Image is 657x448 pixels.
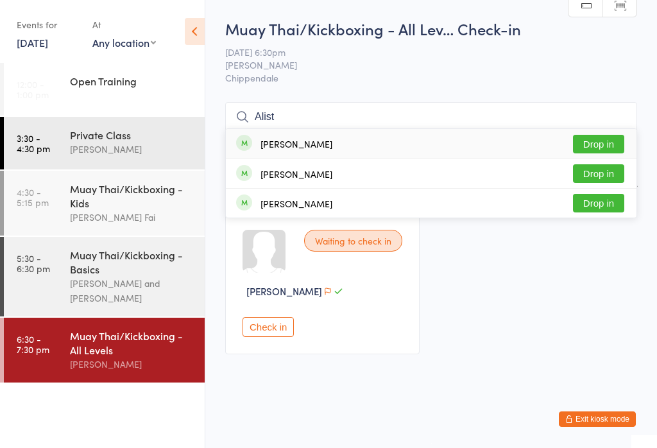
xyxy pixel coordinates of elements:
div: Waiting to check in [304,230,402,252]
span: [PERSON_NAME] [246,284,322,298]
div: Open Training [70,74,194,88]
button: Exit kiosk mode [559,411,636,427]
time: 3:30 - 4:30 pm [17,133,50,153]
div: [PERSON_NAME] and [PERSON_NAME] [70,276,194,306]
a: 3:30 -4:30 pmPrivate Class[PERSON_NAME] [4,117,205,169]
a: 4:30 -5:15 pmMuay Thai/Kickboxing - Kids[PERSON_NAME] Fai [4,171,205,236]
div: [PERSON_NAME] [70,142,194,157]
div: [PERSON_NAME] [260,169,332,179]
div: [PERSON_NAME] [70,357,194,372]
a: 6:30 -7:30 pmMuay Thai/Kickboxing - All Levels[PERSON_NAME] [4,318,205,383]
button: Drop in [573,164,624,183]
div: [PERSON_NAME] [260,139,332,149]
div: Muay Thai/Kickboxing - All Levels [70,329,194,357]
div: Private Class [70,128,194,142]
a: 12:00 -1:00 pmOpen Training [4,63,205,116]
div: At [92,14,156,35]
h2: Muay Thai/Kickboxing - All Lev… Check-in [225,18,637,39]
button: Check in [243,317,294,337]
time: 6:30 - 7:30 pm [17,334,49,354]
time: 5:30 - 6:30 pm [17,253,50,273]
a: [DATE] [17,35,48,49]
span: [DATE] 6:30pm [225,46,617,58]
button: Drop in [573,135,624,153]
div: Any location [92,35,156,49]
div: Muay Thai/Kickboxing - Basics [70,248,194,276]
span: Chippendale [225,71,637,84]
time: 4:30 - 5:15 pm [17,187,49,207]
input: Search [225,102,637,132]
div: [PERSON_NAME] Fai [70,210,194,225]
div: [PERSON_NAME] [260,198,332,209]
button: Drop in [573,194,624,212]
div: Events for [17,14,80,35]
a: 5:30 -6:30 pmMuay Thai/Kickboxing - Basics[PERSON_NAME] and [PERSON_NAME] [4,237,205,316]
span: [PERSON_NAME] [225,58,617,71]
time: 12:00 - 1:00 pm [17,79,49,99]
div: Muay Thai/Kickboxing - Kids [70,182,194,210]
